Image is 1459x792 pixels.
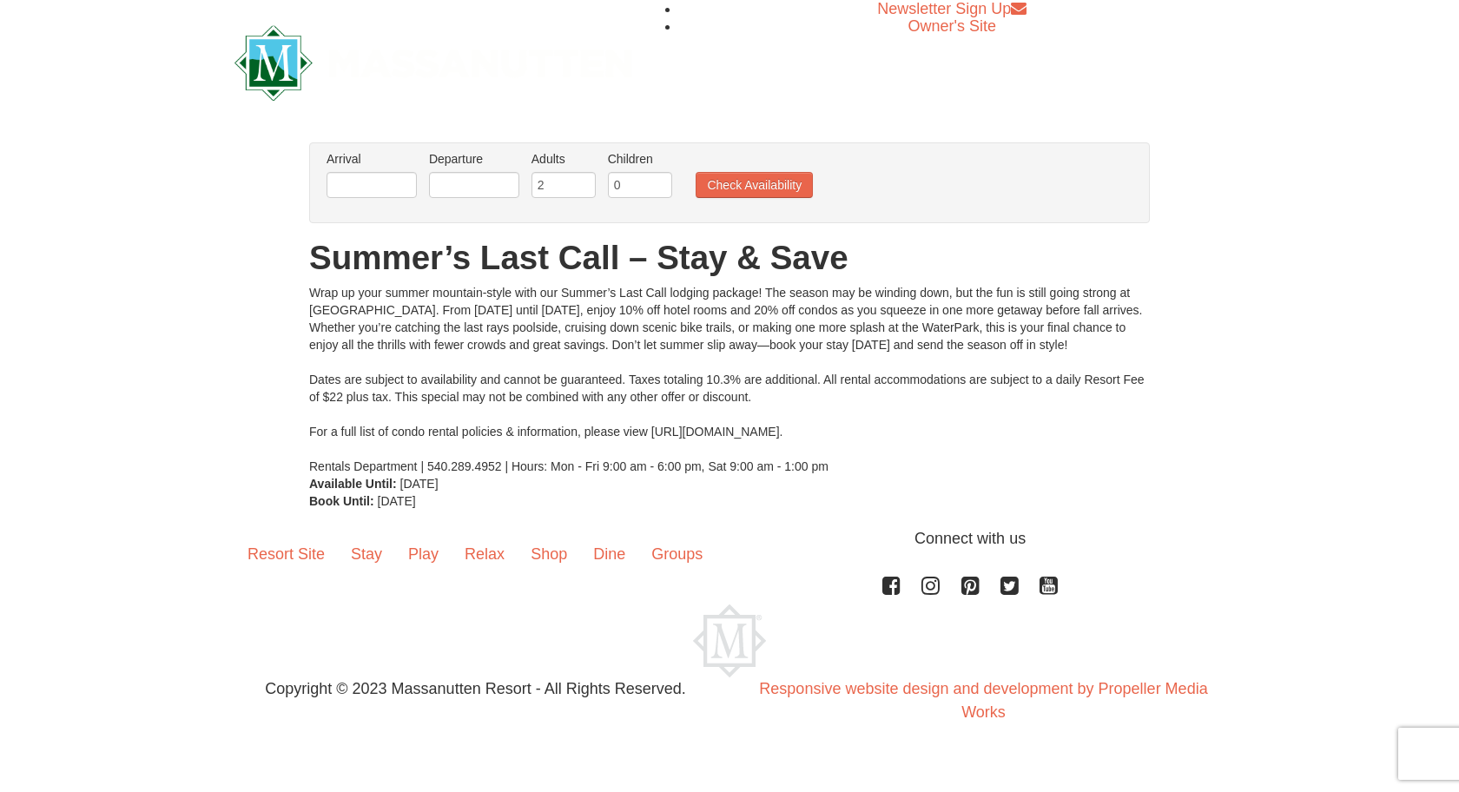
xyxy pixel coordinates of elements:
[580,527,638,581] a: Dine
[234,40,632,81] a: Massanutten Resort
[638,527,716,581] a: Groups
[234,25,632,101] img: Massanutten Resort Logo
[221,677,729,701] p: Copyright © 2023 Massanutten Resort - All Rights Reserved.
[696,172,813,198] button: Check Availability
[452,527,518,581] a: Relax
[327,150,417,168] label: Arrival
[338,527,395,581] a: Stay
[759,680,1207,721] a: Responsive website design and development by Propeller Media Works
[309,477,397,491] strong: Available Until:
[309,241,1150,275] h1: Summer’s Last Call – Stay & Save
[518,527,580,581] a: Shop
[608,150,672,168] label: Children
[693,604,766,677] img: Massanutten Resort Logo
[429,150,519,168] label: Departure
[234,527,1225,551] p: Connect with us
[309,494,374,508] strong: Book Until:
[395,527,452,581] a: Play
[531,150,596,168] label: Adults
[908,17,996,35] a: Owner's Site
[400,477,439,491] span: [DATE]
[309,284,1150,475] div: Wrap up your summer mountain-style with our Summer’s Last Call lodging package! The season may be...
[234,527,338,581] a: Resort Site
[378,494,416,508] span: [DATE]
